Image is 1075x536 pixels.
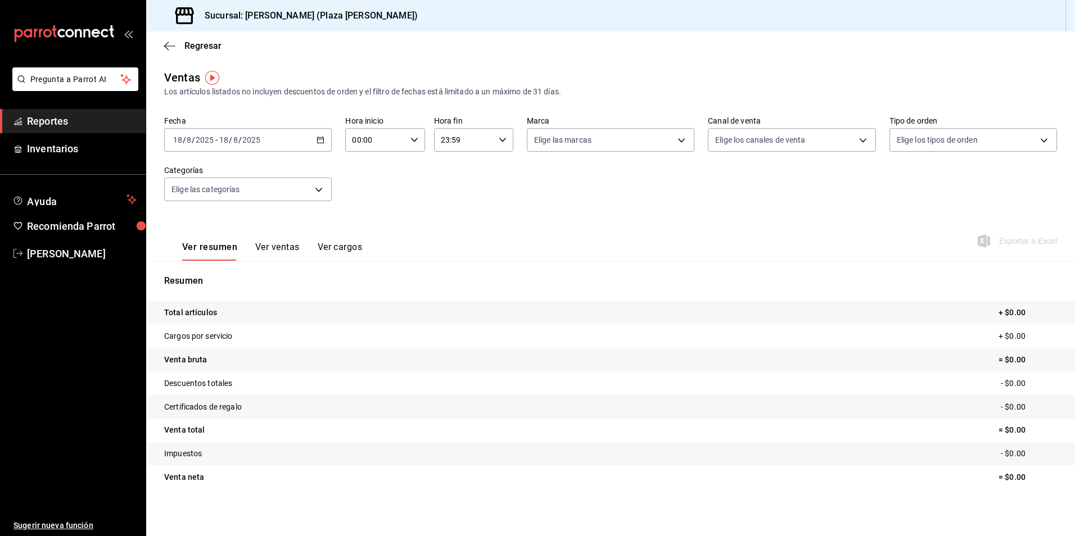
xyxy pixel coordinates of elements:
[8,81,138,93] a: Pregunta a Parrot AI
[27,141,137,156] span: Inventarios
[242,135,261,144] input: ----
[999,307,1057,319] p: + $0.00
[27,246,137,261] span: [PERSON_NAME]
[164,378,232,389] p: Descuentos totales
[164,117,332,125] label: Fecha
[184,40,222,51] span: Regresar
[164,86,1057,98] div: Los artículos listados no incluyen descuentos de orden y el filtro de fechas está limitado a un m...
[164,274,1057,288] p: Resumen
[12,67,138,91] button: Pregunta a Parrot AI
[527,117,694,125] label: Marca
[889,117,1057,125] label: Tipo de orden
[715,134,805,146] span: Elige los canales de venta
[182,242,237,261] button: Ver resumen
[233,135,238,144] input: --
[434,117,513,125] label: Hora fin
[205,71,219,85] img: Tooltip marker
[124,29,133,38] button: open_drawer_menu
[183,135,186,144] span: /
[164,424,205,436] p: Venta total
[999,471,1057,483] p: = $0.00
[196,9,418,22] h3: Sucursal: [PERSON_NAME] (Plaza [PERSON_NAME])
[238,135,242,144] span: /
[164,166,332,174] label: Categorías
[164,330,233,342] p: Cargos por servicio
[229,135,232,144] span: /
[215,135,218,144] span: -
[164,307,217,319] p: Total artículos
[186,135,192,144] input: --
[897,134,978,146] span: Elige los tipos de orden
[173,135,183,144] input: --
[318,242,363,261] button: Ver cargos
[195,135,214,144] input: ----
[164,471,204,483] p: Venta neta
[164,448,202,460] p: Impuestos
[164,401,242,413] p: Certificados de regalo
[1001,448,1057,460] p: - $0.00
[999,354,1057,366] p: = $0.00
[1001,401,1057,413] p: - $0.00
[708,117,875,125] label: Canal de venta
[164,354,207,366] p: Venta bruta
[255,242,300,261] button: Ver ventas
[534,134,591,146] span: Elige las marcas
[13,520,137,532] span: Sugerir nueva función
[171,184,240,195] span: Elige las categorías
[345,117,424,125] label: Hora inicio
[27,193,122,206] span: Ayuda
[27,219,137,234] span: Recomienda Parrot
[164,40,222,51] button: Regresar
[219,135,229,144] input: --
[192,135,195,144] span: /
[164,69,200,86] div: Ventas
[182,242,362,261] div: navigation tabs
[1001,378,1057,389] p: - $0.00
[999,330,1057,342] p: + $0.00
[999,424,1057,436] p: = $0.00
[27,113,137,129] span: Reportes
[30,74,121,85] span: Pregunta a Parrot AI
